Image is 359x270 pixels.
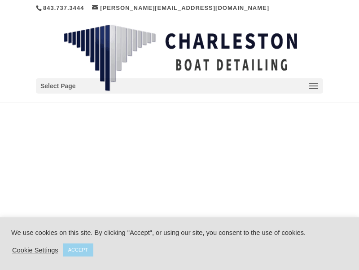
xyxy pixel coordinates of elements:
[43,4,84,11] a: 843.737.3444
[11,229,348,237] div: We use cookies on this site. By clicking "Accept", or using our site, you consent to the use of c...
[63,243,94,256] a: ACCEPT
[64,24,297,92] img: Charleston Boat Detailing
[92,4,269,11] a: [PERSON_NAME][EMAIL_ADDRESS][DOMAIN_NAME]
[12,246,58,254] a: Cookie Settings
[40,81,76,91] span: Select Page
